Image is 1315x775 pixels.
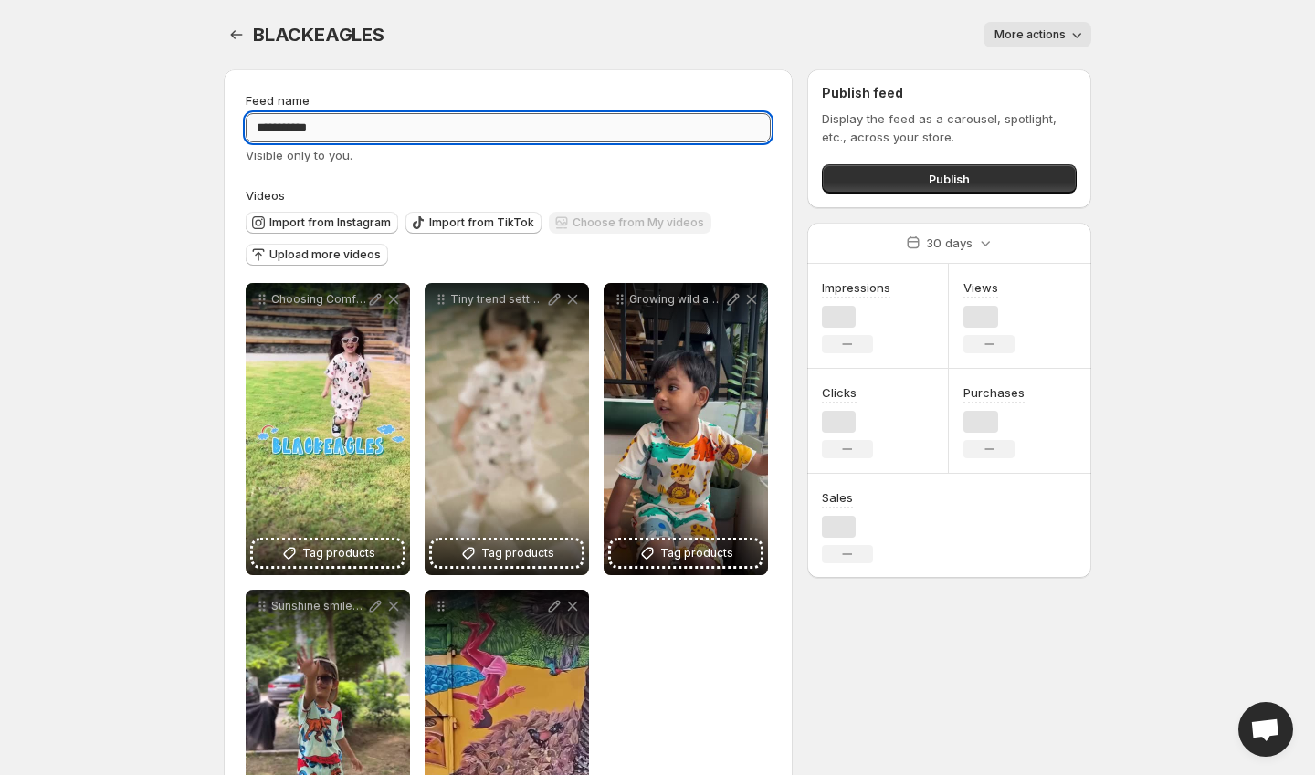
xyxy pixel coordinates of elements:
[425,283,589,575] div: Tiny trend setter Check out this trendy outfits from blackeaglesTag products
[926,234,973,252] p: 30 days
[246,283,410,575] div: Choosing Comfort with Cuteness blackeaglesTag products
[253,540,403,566] button: Tag products
[405,212,542,234] button: Import from TikTok
[246,188,285,203] span: Videos
[302,544,375,562] span: Tag products
[822,278,890,297] h3: Impressions
[822,164,1077,194] button: Publish
[1238,702,1293,757] a: Open chat
[432,540,582,566] button: Tag products
[994,27,1066,42] span: More actions
[269,247,381,262] span: Upload more videos
[246,244,388,266] button: Upload more videos
[450,292,545,307] p: Tiny trend setter Check out this trendy outfits from blackeagles
[253,24,384,46] span: BLACKEAGLES
[246,93,310,108] span: Feed name
[269,215,391,230] span: Import from Instagram
[246,148,352,162] span: Visible only to you.
[271,292,366,307] p: Choosing Comfort with Cuteness blackeagles
[963,383,1025,402] h3: Purchases
[822,110,1077,146] p: Display the feed as a carousel, spotlight, etc., across your store.
[604,283,768,575] div: Growing wild and slaying in wild with jungle themed co ords now find your go to casual and slay e...
[246,212,398,234] button: Import from Instagram
[822,84,1077,102] h2: Publish feed
[611,540,761,566] button: Tag products
[929,170,970,188] span: Publish
[224,22,249,47] button: Settings
[629,292,724,307] p: Growing wild and slaying in wild with jungle themed co ords now find your go to casual and slay e...
[481,544,554,562] span: Tag products
[429,215,534,230] span: Import from TikTok
[984,22,1091,47] button: More actions
[963,278,998,297] h3: Views
[822,383,857,402] h3: Clicks
[271,599,366,613] p: Sunshine smiles style All thanks to the cutest fit from blackeaglesnow perfect for your mini suns...
[822,488,853,507] h3: Sales
[660,544,733,562] span: Tag products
